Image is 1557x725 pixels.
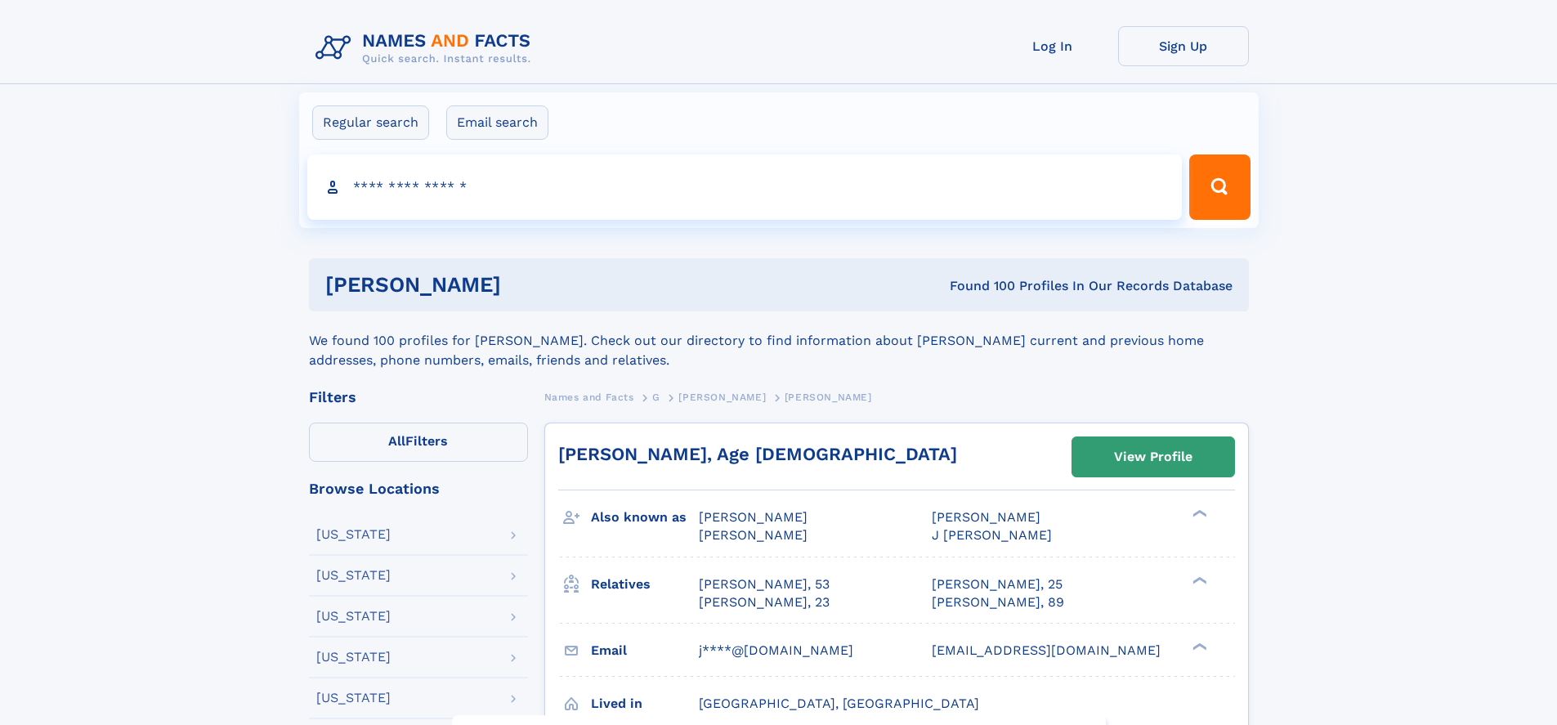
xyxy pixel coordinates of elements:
div: Browse Locations [309,481,528,496]
span: [PERSON_NAME] [678,392,766,403]
span: [PERSON_NAME] [932,509,1040,525]
div: ❯ [1188,575,1208,585]
h1: [PERSON_NAME] [325,275,726,295]
a: [PERSON_NAME], 53 [699,575,830,593]
span: G [652,392,660,403]
a: View Profile [1072,437,1234,477]
h3: Relatives [591,571,699,598]
a: [PERSON_NAME], 23 [699,593,830,611]
div: [US_STATE] [316,691,391,705]
h3: Email [591,637,699,665]
span: [EMAIL_ADDRESS][DOMAIN_NAME] [932,642,1161,658]
label: Email search [446,105,548,140]
div: [US_STATE] [316,569,391,582]
div: View Profile [1114,438,1192,476]
div: Filters [309,390,528,405]
div: [US_STATE] [316,651,391,664]
span: [PERSON_NAME] [785,392,872,403]
a: Names and Facts [544,387,634,407]
span: [PERSON_NAME] [699,509,808,525]
label: Regular search [312,105,429,140]
div: [US_STATE] [316,528,391,541]
span: [PERSON_NAME] [699,527,808,543]
a: Sign Up [1118,26,1249,66]
a: Log In [987,26,1118,66]
div: We found 100 profiles for [PERSON_NAME]. Check out our directory to find information about [PERSO... [309,311,1249,370]
button: Search Button [1189,154,1250,220]
a: [PERSON_NAME] [678,387,766,407]
span: All [388,433,405,449]
a: [PERSON_NAME], 89 [932,593,1064,611]
h3: Lived in [591,690,699,718]
input: search input [307,154,1183,220]
div: ❯ [1188,641,1208,651]
a: [PERSON_NAME], 25 [932,575,1063,593]
div: Found 100 Profiles In Our Records Database [725,277,1233,295]
span: [GEOGRAPHIC_DATA], [GEOGRAPHIC_DATA] [699,696,979,711]
img: Logo Names and Facts [309,26,544,70]
div: [US_STATE] [316,610,391,623]
a: [PERSON_NAME], Age [DEMOGRAPHIC_DATA] [558,444,957,464]
div: ❯ [1188,508,1208,519]
a: G [652,387,660,407]
label: Filters [309,423,528,462]
span: J [PERSON_NAME] [932,527,1052,543]
h3: Also known as [591,503,699,531]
